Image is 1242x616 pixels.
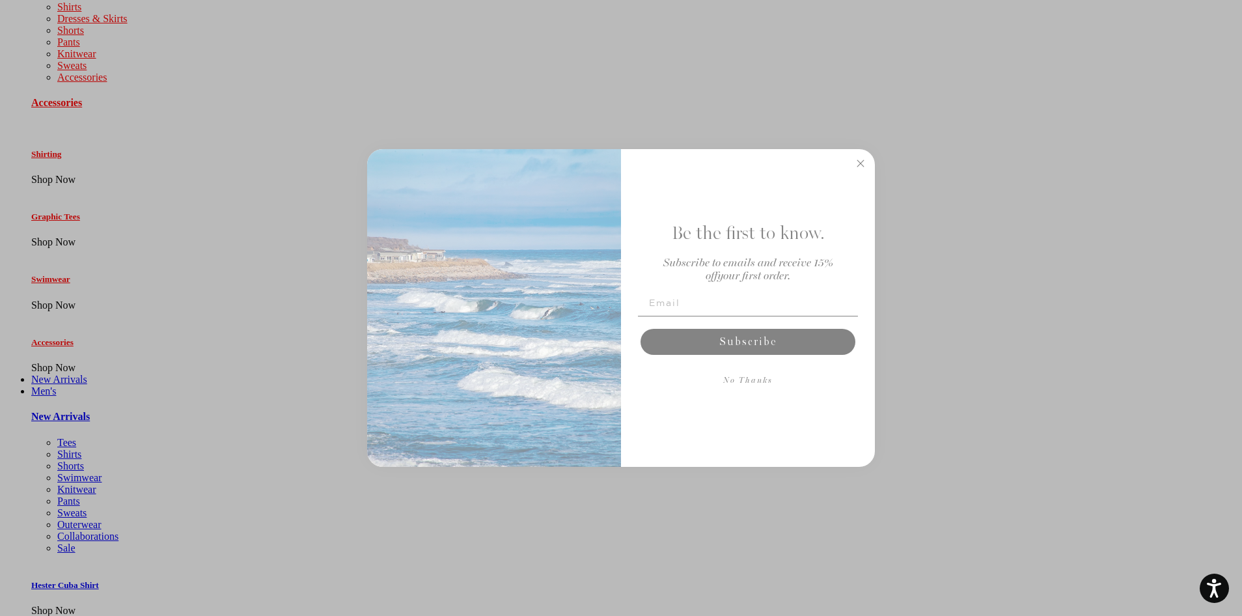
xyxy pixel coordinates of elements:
[663,258,833,269] span: Subscribe to emails and receive 15%
[853,156,868,171] button: Close dialog
[641,329,855,355] button: Subscribe
[638,368,858,394] button: No Thanks
[367,149,621,467] img: 125c788d-000d-4f3e-b05a-1b92b2a23ec9.jpeg
[638,290,858,316] input: Email
[672,222,825,244] span: Be the first to know.
[706,271,717,282] span: off
[717,271,790,282] span: your first order.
